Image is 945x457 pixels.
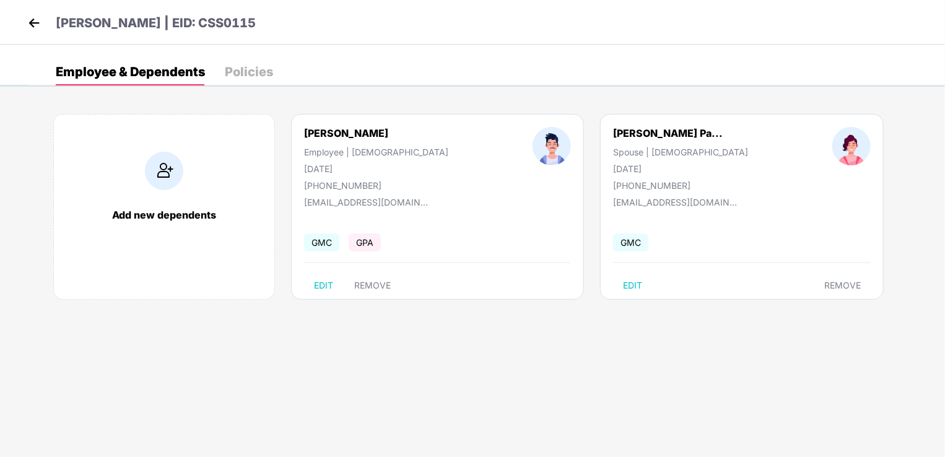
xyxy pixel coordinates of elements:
button: EDIT [613,276,652,295]
div: [PERSON_NAME] Pa... [613,127,723,139]
img: profileImage [832,127,871,165]
img: addIcon [145,152,183,190]
div: [PHONE_NUMBER] [613,180,748,191]
div: Employee & Dependents [56,66,205,78]
span: REMOVE [824,281,861,290]
span: GMC [613,233,648,251]
div: [PERSON_NAME] [304,127,388,139]
span: EDIT [623,281,642,290]
button: REMOVE [344,276,401,295]
div: Employee | [DEMOGRAPHIC_DATA] [304,147,448,157]
div: [PHONE_NUMBER] [304,180,448,191]
span: GMC [304,233,339,251]
div: Spouse | [DEMOGRAPHIC_DATA] [613,147,748,157]
div: [DATE] [304,163,448,174]
div: [EMAIL_ADDRESS][DOMAIN_NAME] [304,197,428,207]
p: [PERSON_NAME] | EID: CSS0115 [56,14,256,33]
div: [DATE] [613,163,748,174]
button: EDIT [304,276,343,295]
span: EDIT [314,281,333,290]
span: GPA [349,233,381,251]
div: Policies [225,66,273,78]
div: [EMAIL_ADDRESS][DOMAIN_NAME] [613,197,737,207]
img: back [25,14,43,32]
button: REMOVE [814,276,871,295]
img: profileImage [533,127,571,165]
span: REMOVE [354,281,391,290]
div: Add new dependents [66,209,262,221]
